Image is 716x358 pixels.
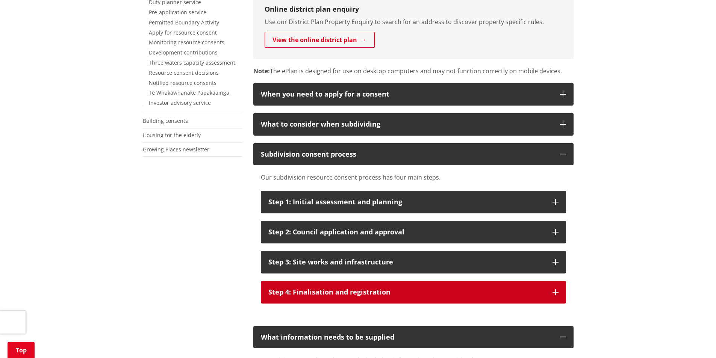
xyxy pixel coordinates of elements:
[149,19,219,26] a: Permitted Boundary Activity
[149,99,211,106] a: Investor advisory service
[261,173,566,191] div: Our subdivision resource consent process has four main steps.
[681,326,708,353] iframe: Messenger Launcher
[143,131,201,139] a: Housing for the elderly
[253,143,574,166] button: Subdivision consent process
[268,228,545,236] div: Step 2: Council application and approval
[253,113,574,136] button: What to consider when subdividing
[268,289,545,296] div: Step 4: Finalisation and registration
[261,221,566,243] button: Step 2: Council application and approval
[149,39,224,46] a: Monitoring resource consents
[265,17,562,26] p: Use our District Plan Property Enquiry to search for an address to discover property specific rules.
[261,191,566,213] button: Step 1: Initial assessment and planning
[149,79,216,86] a: Notified resource consents
[261,121,553,128] div: What to consider when subdividing
[149,49,218,56] a: Development contributions
[253,326,574,349] button: What information needs to be supplied
[149,89,229,96] a: Te Whakawhanake Papakaainga
[149,69,219,76] a: Resource consent decisions
[261,91,553,98] div: When you need to apply for a consent
[253,66,574,76] p: The ePlan is designed for use on desktop computers and may not function correctly on mobile devices.
[149,59,235,66] a: Three waters capacity assessment
[265,32,375,48] a: View the online district plan
[253,67,270,75] strong: Note:
[261,334,553,341] div: What information needs to be supplied
[143,146,209,153] a: Growing Places newsletter
[143,117,188,124] a: Building consents
[268,258,545,266] div: Step 3: Site works and infrastructure
[149,9,206,16] a: Pre-application service
[261,281,566,304] button: Step 4: Finalisation and registration
[149,29,217,36] a: Apply for resource consent
[261,251,566,273] button: Step 3: Site works and infrastructure
[268,198,545,206] div: Step 1: Initial assessment and planning
[8,342,35,358] a: Top
[253,83,574,106] button: When you need to apply for a consent
[265,5,562,14] h3: Online district plan enquiry
[261,151,553,158] div: Subdivision consent process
